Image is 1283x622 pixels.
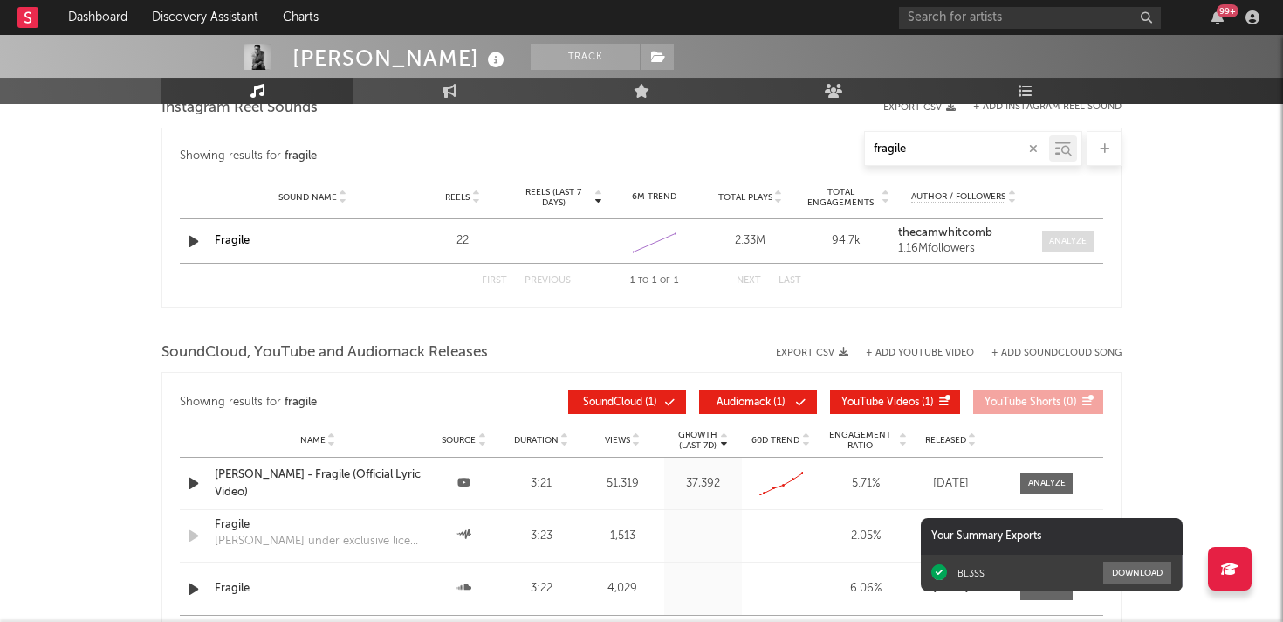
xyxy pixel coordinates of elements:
button: 99+ [1211,10,1224,24]
div: [DATE] [916,475,985,493]
button: + Add YouTube Video [866,349,974,358]
p: Growth [678,430,717,440]
span: to [638,277,648,285]
div: [DATE] [916,580,985,598]
div: 6.06 % [824,580,907,598]
span: Engagement Ratio [824,430,896,451]
div: 94.7k [803,232,890,250]
span: Views [605,435,630,446]
button: SoundCloud(1) [568,390,686,414]
div: Showing results for [180,390,568,414]
span: Instagram Reel Sounds [161,98,318,119]
button: Next [737,276,761,286]
button: YouTube Videos(1) [830,390,960,414]
input: Search by song name or URL [865,142,1049,156]
div: [PERSON_NAME] [292,44,509,73]
span: 60D Trend [751,435,799,446]
div: 3:21 [507,475,576,493]
span: Author / Followers [911,191,1005,203]
strong: thecamwhitcomb [898,227,992,238]
div: fragile [285,392,317,413]
button: YouTube Shorts(0) [973,390,1103,414]
span: Total Plays [718,192,772,203]
button: Track [531,44,640,70]
button: Export CSV [883,102,956,113]
span: Released [925,435,966,446]
div: 1 1 1 [606,271,702,292]
span: ( 1 ) [841,397,934,408]
div: [PERSON_NAME] under exclusive license to Atlantic Recording Corporation. [215,533,421,550]
span: ( 0 ) [985,397,1077,408]
span: Total Engagements [803,187,880,208]
span: Audiomack [717,397,771,408]
button: + Add SoundCloud Song [974,349,1122,358]
div: 6M Trend [611,190,698,204]
span: YouTube Shorts [985,397,1060,408]
button: Last [779,276,801,286]
div: [DATE] [916,528,985,545]
button: Audiomack(1) [699,390,817,414]
p: (Last 7d) [678,440,717,451]
button: First [482,276,507,286]
button: Export CSV [776,348,848,358]
div: 99 + [1217,4,1238,17]
span: ( 1 ) [580,397,660,408]
span: of [660,277,670,285]
button: Previous [525,276,571,286]
a: Fragile [215,516,421,534]
div: 37,392 [669,475,738,493]
div: 22 [419,232,506,250]
div: 5.71 % [824,475,907,493]
span: Sound Name [278,192,337,203]
div: 1.16M followers [898,243,1029,255]
button: Download [1103,562,1171,584]
div: 2.05 % [824,528,907,545]
span: YouTube Videos [841,397,919,408]
input: Search for artists [899,7,1161,29]
div: 3:22 [507,580,576,598]
a: Fragile [215,235,250,246]
span: SoundCloud, YouTube and Audiomack Releases [161,342,488,363]
span: Source [442,435,476,446]
span: Reels [445,192,470,203]
div: 51,319 [585,475,661,493]
a: Fragile [215,580,421,598]
div: Your Summary Exports [921,518,1183,555]
span: Name [300,435,326,446]
button: + Add Instagram Reel Sound [973,102,1122,112]
div: + Add Instagram Reel Sound [956,102,1122,112]
div: 1,513 [585,528,661,545]
a: [PERSON_NAME] - Fragile (Official Lyric Video) [215,466,421,501]
div: BL3SS [957,567,985,579]
span: ( 1 ) [710,397,791,408]
span: SoundCloud [583,397,642,408]
span: Reels (last 7 days) [515,187,592,208]
a: thecamwhitcomb [898,227,1029,239]
div: 4,029 [585,580,661,598]
div: 2.33M [707,232,794,250]
div: 3:23 [507,528,576,545]
button: + Add SoundCloud Song [991,349,1122,358]
span: Duration [514,435,559,446]
div: + Add YouTube Video [848,349,974,358]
